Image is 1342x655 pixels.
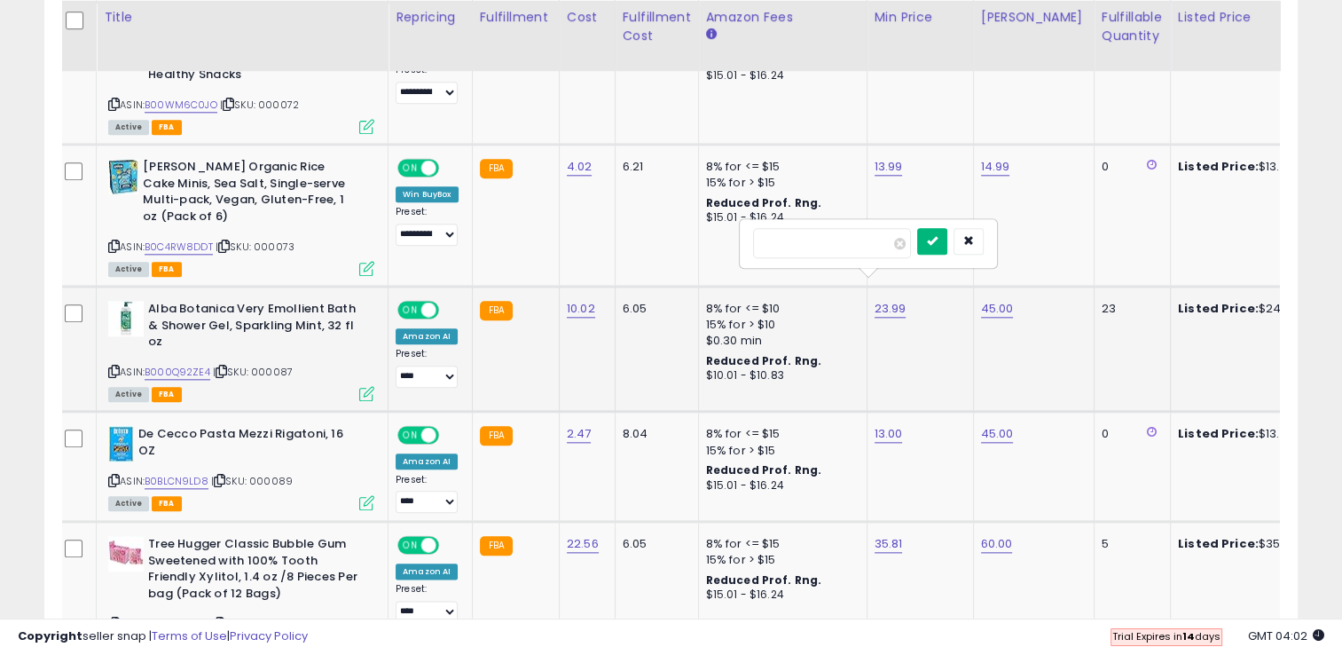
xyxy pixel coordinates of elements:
div: Preset: [396,348,459,388]
div: $35.81 [1178,536,1325,552]
a: Privacy Policy [230,627,308,644]
strong: Copyright [18,627,82,644]
a: B0BLCN9LD8 [145,474,208,489]
div: Listed Price [1178,8,1331,27]
img: 41IRepDOcDL._SL40_.jpg [108,301,144,336]
small: Amazon Fees. [706,27,717,43]
div: 15% for > $15 [706,443,853,459]
a: 35.81 [875,535,903,553]
div: 15% for > $15 [706,552,853,568]
span: OFF [436,161,465,176]
b: Listed Price: [1178,300,1259,317]
a: 2.47 [567,425,592,443]
b: Listed Price: [1178,158,1259,175]
b: Reduced Prof. Rng. [706,462,822,477]
div: seller snap | | [18,628,308,645]
div: Preset: [396,206,459,246]
span: Trial Expires in days [1112,629,1220,643]
div: 6.05 [623,301,685,317]
b: Reduced Prof. Rng. [706,353,822,368]
a: B00WM6C0JO [145,98,217,113]
div: 0 [1102,159,1157,175]
img: 41qrz9oOYNS._SL40_.jpg [108,536,144,572]
div: $13.99 [1178,159,1325,175]
div: 8% for <= $15 [706,536,853,552]
div: 8% for <= $15 [706,426,853,442]
div: Amazon Fees [706,8,859,27]
div: $24.47 [1178,301,1325,317]
a: 45.00 [981,300,1014,318]
a: 23.99 [875,300,906,318]
span: | SKU: 000073 [216,240,294,254]
a: 4.02 [567,158,593,176]
span: All listings currently available for purchase on Amazon [108,262,149,277]
div: ASIN: [108,159,374,274]
div: $10.01 - $10.83 [706,368,853,383]
span: All listings currently available for purchase on Amazon [108,496,149,511]
span: | SKU: 000089 [211,474,293,488]
div: 8% for <= $10 [706,301,853,317]
b: Reduced Prof. Rng. [706,572,822,588]
div: Amazon AI [396,564,458,580]
div: 5 [1102,536,1157,552]
span: OFF [436,303,465,318]
div: Amazon AI [396,454,458,470]
a: 13.99 [875,158,903,176]
div: Preset: [396,64,459,104]
a: Terms of Use [152,627,227,644]
b: 14 [1182,629,1195,643]
div: Fulfillment [480,8,552,27]
div: 0 [1102,426,1157,442]
div: 8.04 [623,426,685,442]
span: All listings currently available for purchase on Amazon [108,387,149,402]
a: 10.02 [567,300,595,318]
a: 45.00 [981,425,1014,443]
div: 6.05 [623,536,685,552]
span: OFF [436,428,465,443]
div: Title [104,8,381,27]
small: FBA [480,426,513,446]
small: FBA [480,301,513,320]
div: Fulfillable Quantity [1102,8,1163,45]
span: ON [399,161,421,176]
b: Listed Price: [1178,535,1259,552]
div: 6.21 [623,159,685,175]
span: FBA [152,387,182,402]
div: Cost [567,8,608,27]
span: ON [399,538,421,553]
div: $15.01 - $16.24 [706,210,853,225]
b: Alba Botanica Very Emollient Bath & Shower Gel, Sparkling Mint, 32 fl oz [148,301,364,355]
small: FBA [480,536,513,556]
div: 8% for <= $15 [706,159,853,175]
b: Tree Hugger Classic Bubble Gum Sweetened with 100% Tooth Friendly Xylitol, 1.4 oz /8 Pieces Per b... [148,536,364,606]
div: 23 [1102,301,1157,317]
div: ASIN: [108,17,374,132]
a: B0C4RW8DDT [145,240,213,255]
span: | SKU: 000072 [220,98,299,112]
b: [PERSON_NAME] Organic Rice Cake Minis, Sea Salt, Single-serve Multi-pack, Vegan, Gluten-Free, 1 o... [143,159,358,229]
span: | SKU: 000087 [213,365,293,379]
a: 60.00 [981,535,1013,553]
a: 14.99 [981,158,1010,176]
span: OFF [436,538,465,553]
span: FBA [152,120,182,135]
div: $0.30 min [706,333,853,349]
b: De Cecco Pasta Mezzi Rigatoni, 16 OZ [138,426,354,463]
span: FBA [152,262,182,277]
div: $13.99 [1178,426,1325,442]
a: 13.00 [875,425,903,443]
a: 22.56 [567,535,599,553]
div: 15% for > $15 [706,175,853,191]
img: 41JvMiJ-XlL._SL40_.jpg [108,426,134,462]
span: FBA [152,496,182,511]
div: $15.01 - $16.24 [706,68,853,83]
b: Listed Price: [1178,425,1259,442]
div: [PERSON_NAME] [981,8,1087,27]
div: Min Price [875,8,966,27]
div: ASIN: [108,301,374,399]
div: Amazon AI [396,328,458,344]
div: $15.01 - $16.24 [706,588,853,603]
div: 15% for > $10 [706,317,853,333]
div: Fulfillment Cost [623,8,691,45]
span: 2025-08-10 04:02 GMT [1248,627,1324,644]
